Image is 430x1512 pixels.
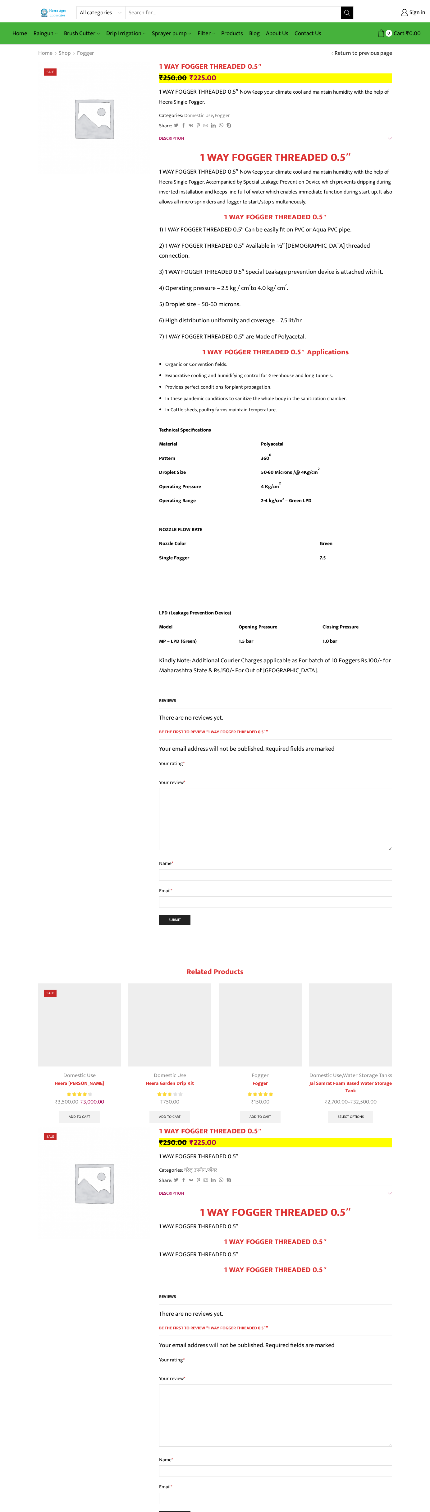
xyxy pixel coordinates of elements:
[159,656,392,675] p: Kindly Note: Additional Courier Charges applicable as For batch of 10 Foggers Rs.100/- for Mahara...
[157,1091,171,1098] span: Rated out of 5
[160,1097,163,1107] span: ₹
[159,729,392,740] span: Be the first to review “1 WAY FOGGER THREADED 0.5″”
[406,29,421,38] bdi: 0.00
[309,1080,392,1095] a: Jal Samrat Foam Based Water Storage Tank
[261,483,279,491] strong: 4 Kg/cm
[159,225,392,235] p: 1) 1 WAY FOGGER THREADED 0.5″ Can be easily fit on PVC or Aqua PVC pipe.
[159,609,231,617] strong: LPD (Leakage Prevention Device)
[149,26,194,41] a: Sprayer pump
[159,426,211,434] strong: Technical Specifications
[309,1098,392,1106] span: –
[251,1097,269,1107] bdi: 150.00
[165,360,392,369] li: Organic or Convention fields.
[325,1097,327,1107] span: ₹
[159,1186,392,1201] a: Description
[159,1177,172,1184] span: Share:
[159,637,197,645] strong: MP – LPD (Green)
[159,554,189,562] strong: Single Fogger
[103,26,149,41] a: Drip Irrigation
[159,468,186,476] strong: Droplet Size
[239,637,253,645] strong: 1.5 bar
[55,1097,58,1107] span: ₹
[159,744,335,754] span: Your email address will not be published. Required fields are marked
[159,860,392,868] label: Name
[159,1456,392,1464] label: Name
[343,1071,392,1080] a: Water Storage Tanks
[165,405,392,414] li: In Cattle sheds, poultry farms maintain temperature.
[44,1133,57,1140] span: Sale
[160,1097,179,1107] bdi: 750.00
[38,1127,150,1239] img: Placeholder
[392,29,405,38] span: Cart
[44,68,57,76] span: Sale
[67,1091,89,1098] span: Rated out of 5
[159,1167,217,1174] span: Categories: ,
[219,1080,302,1087] a: Fogger
[149,1111,190,1123] a: Add to cart: “Heera Garden Drip Kit”
[165,394,392,403] li: In these pandemic conditions to sanitize the whole body in the sanitization chamber.
[285,282,287,288] sup: 2
[252,1071,269,1080] a: Fogger
[61,26,103,41] a: Brush Cutter
[386,30,392,36] span: 0
[38,49,94,58] nav: Breadcrumb
[159,539,186,548] strong: Nozzle Color
[165,383,392,392] li: Provides perfect conditions for plant propagation.
[159,1238,392,1247] h2: 1 WAY FOGGER THREADED 0.5″
[325,1097,348,1107] bdi: 2,700.00
[159,167,392,206] span: Keep your climate cool and maintain humidity with the help of Heera Single Fogger. Accompanied by...
[263,26,291,41] a: About Us
[219,983,302,1066] img: Fogger
[159,332,392,342] p: 7) 1 WAY FOGGER THREADED 0.5″ are Made of Polyacetal.
[159,299,392,309] p: 5) Droplet size – 50-60 microns.
[328,1111,373,1123] a: Select options for “Jal Samrat Foam Based Water Storage Tank”
[30,26,61,41] a: Raingun
[128,983,211,1066] img: Heera Garden Drip Kit
[335,49,392,58] a: Return to previous page
[239,623,277,631] strong: Opening Pressure
[59,1111,100,1123] a: Add to cart: “Heera Vermi Nursery”
[159,1221,392,1231] p: 1 WAY FOGGER THREADED 0.5″
[159,213,392,222] h2: 1 WAY FOGGER THREADED 0.5″
[159,87,389,106] span: Keep your climate cool and maintain humidity with the help of Heera Single Fogger.
[309,983,392,1066] img: Jal Samrat Foam Based Water Storage Tank
[159,1294,392,1304] h2: Reviews
[159,1266,392,1275] h3: 1 WAY FOGGER THREADED 0.5″
[159,241,392,261] p: 2) 1 WAY FOGGER THREADED 0.5″ Available in ½’’ [DEMOGRAPHIC_DATA] threaded connection.
[183,1166,206,1174] a: घरेलू उपयोग
[207,1166,217,1174] a: फॉगर
[159,135,184,142] span: Description
[190,1136,216,1149] bdi: 225.00
[159,760,392,767] label: Your rating
[159,1206,392,1219] h1: 1 WAY FOGGER THREADED 0.5″
[159,1127,392,1136] h1: 1 WAY FOGGER THREADED 0.5″
[248,1091,273,1098] span: Rated out of 5
[246,26,263,41] a: Blog
[190,72,194,84] span: ₹
[350,1097,377,1107] bdi: 32,500.00
[159,1375,392,1383] label: Your review
[159,1483,392,1491] label: Email
[248,1091,273,1098] div: Rated 5.00 out of 5
[190,1136,194,1149] span: ₹
[360,28,421,39] a: 0 Cart ₹0.00
[350,1097,353,1107] span: ₹
[159,497,196,505] strong: Operating Range
[240,1111,281,1123] a: Add to cart: “Fogger”
[126,7,341,19] input: Search for...
[322,623,359,631] strong: Closing Pressure
[251,1097,254,1107] span: ₹
[9,26,30,41] a: Home
[38,49,53,58] a: Home
[159,1325,392,1336] span: Be the first to review “1 WAY FOGGER THREADED 0.5″”
[165,371,392,380] li: Evaporative cooling and humidifying control for Greenhouse and long tunnels.
[159,887,392,895] label: Email
[159,1190,184,1197] span: Description
[159,112,230,119] span: Categories: ,
[157,1091,182,1098] div: Rated 2.67 out of 5
[159,698,392,708] h2: Reviews
[154,1071,186,1080] a: Domestic Use
[218,26,246,41] a: Products
[187,966,244,978] span: Related products
[406,29,409,38] span: ₹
